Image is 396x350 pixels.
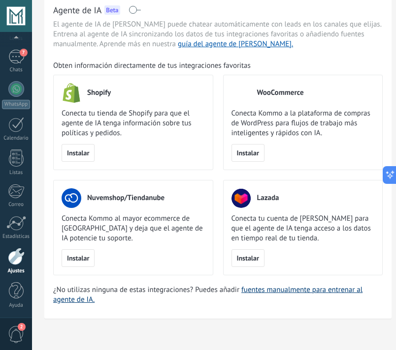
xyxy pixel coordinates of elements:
[2,170,31,176] div: Listas
[62,109,205,138] span: Conecta tu tienda de Shopify para que el agente de IA tenga información sobre tus políticas y ped...
[2,233,31,240] div: Estadísticas
[231,214,375,243] span: Conecta tu cuenta de [PERSON_NAME] para que el agente de IA tenga acceso a los datos en tiempo re...
[62,144,95,162] button: Instalar
[87,88,111,98] span: Shopify
[178,39,293,49] a: guía del agente de [PERSON_NAME].
[62,214,205,243] span: Conecta Kommo al mayor ecommerce de [GEOGRAPHIC_DATA] y deja que el agente de IA potencie tu sopo...
[2,100,30,109] div: WhatsApp
[257,88,304,98] span: WooCommerce
[2,67,31,73] div: Chats
[18,323,26,331] span: 2
[20,49,28,57] span: 7
[2,202,31,208] div: Correo
[237,149,259,156] span: Instalar
[67,255,89,262] span: Instalar
[231,109,375,138] span: Conecta Kommo a la plataforma de compras de WordPress para flujos de trabajo más inteligentes y r...
[231,144,264,162] button: Instalar
[53,285,241,295] span: ¿No utilizas ninguna de estas integraciones? Puedes añadir
[257,193,279,203] span: Lazada
[231,249,264,267] button: Instalar
[53,285,363,304] a: fuentes manualmente para entrenar al agente de IA.
[53,61,251,71] span: Obten información directamente de tus integraciones favoritas
[67,149,89,156] span: Instalar
[87,193,165,203] span: Nuvemshop/Tiendanube
[104,5,120,15] div: Beta
[2,268,31,274] div: Ajustes
[2,135,31,142] div: Calendario
[2,302,31,309] div: Ayuda
[237,255,259,262] span: Instalar
[62,249,95,267] button: Instalar
[53,20,383,49] span: El agente de IA de [PERSON_NAME] puede chatear automáticamente con leads en los canales que elija...
[53,4,101,16] h2: Agente de IA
